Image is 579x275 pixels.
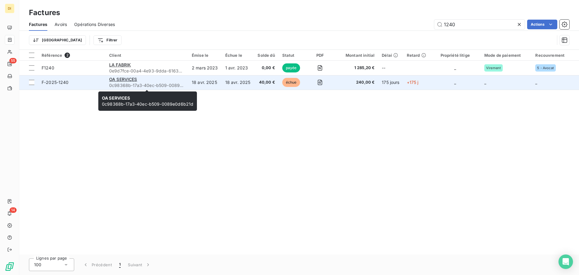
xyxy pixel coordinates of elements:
[9,58,17,63] span: 55
[102,95,130,101] span: OA SERVICES
[79,258,115,271] button: Précédent
[258,53,275,58] div: Solde dû
[124,258,155,271] button: Suivant
[535,80,537,85] span: _
[407,53,426,58] div: Retard
[454,65,456,70] span: _
[486,66,501,70] span: Virement
[407,80,419,85] span: +175 j
[527,20,557,29] button: Actions
[222,61,254,75] td: 1 avr. 2023
[188,75,222,90] td: 18 avr. 2025
[34,262,41,268] span: 100
[29,35,86,45] button: [GEOGRAPHIC_DATA]
[42,53,62,58] span: Référence
[378,61,403,75] td: --
[102,95,193,107] span: 0c98368b-17a3-40ec-b509-0089e0d6b21d
[309,53,331,58] div: PDF
[5,4,14,13] div: DI
[188,61,222,75] td: 2 mars 2023
[258,65,275,71] span: 0,00 €
[109,53,185,58] div: Client
[10,207,17,213] span: 14
[55,21,67,27] span: Avoirs
[29,7,60,18] h3: Factures
[433,53,477,58] div: Propriété litige
[282,53,302,58] div: Statut
[109,82,185,88] span: 0c98368b-17a3-40ec-b509-0089e0d6b21d
[558,254,573,269] div: Open Intercom Messenger
[29,21,47,27] span: Factures
[42,80,69,85] span: F-2025-1240
[282,63,300,72] span: payée
[338,53,375,58] div: Montant initial
[338,65,375,71] span: 1 285,20 €
[5,262,14,271] img: Logo LeanPay
[109,77,137,82] span: OA SERVICES
[42,65,54,70] span: F1240
[484,80,486,85] span: _
[382,53,399,58] div: Délai
[282,78,300,87] span: échue
[484,53,528,58] div: Mode de paiement
[535,53,572,58] div: Recouvrement
[93,35,121,45] button: Filtrer
[109,68,185,74] span: 0e9d7fce-00a4-4e93-9dda-61634a1fe857
[434,20,525,29] input: Rechercher
[115,258,124,271] button: 1
[192,53,218,58] div: Émise le
[258,79,275,85] span: 40,00 €
[109,62,131,67] span: LA FABRIK
[222,75,254,90] td: 18 avr. 2025
[378,75,403,90] td: 175 jours
[338,79,375,85] span: 240,00 €
[454,80,456,85] span: _
[74,21,115,27] span: Opérations Diverses
[119,262,121,268] span: 1
[225,53,251,58] div: Échue le
[537,66,554,70] span: 5 - Avocat
[65,53,70,58] span: 2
